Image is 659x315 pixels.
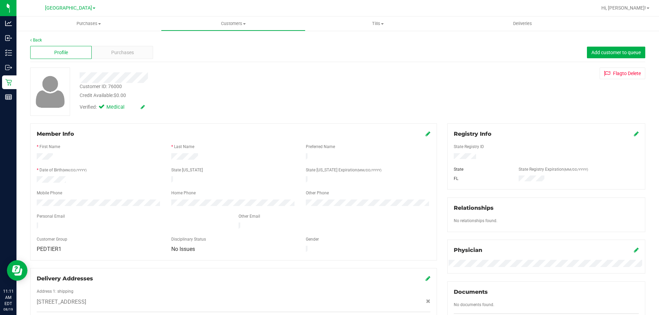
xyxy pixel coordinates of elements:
label: Address 1: shipping [37,288,73,294]
a: Tills [305,16,450,31]
span: Purchases [16,21,161,27]
span: Delivery Addresses [37,275,93,282]
span: Deliveries [504,21,541,27]
span: Registry Info [454,131,492,137]
span: No Issues [171,246,195,252]
button: Flagto Delete [600,68,645,79]
a: Back [30,38,42,43]
inline-svg: Reports [5,94,12,100]
label: Date of Birth [39,167,86,173]
span: Purchases [111,49,134,56]
label: No relationships found. [454,218,497,224]
span: PEDTIER1 [37,246,61,252]
a: Purchases [16,16,161,31]
span: Hi, [PERSON_NAME]! [601,5,646,11]
div: Verified: [80,104,145,111]
img: user-icon.png [32,74,68,109]
span: Physician [454,247,482,253]
label: Home Phone [171,190,196,196]
div: Customer ID: 76000 [80,83,122,90]
label: Other Email [239,213,260,219]
span: Profile [54,49,68,56]
button: Add customer to queue [587,47,645,58]
span: Customers [161,21,305,27]
a: Deliveries [450,16,595,31]
label: Customer Group [37,236,67,242]
label: State [US_STATE] Expiration [306,167,381,173]
label: Gender [306,236,319,242]
label: First Name [39,144,60,150]
a: Customers [161,16,305,31]
span: (MM/DD/YYYY) [62,168,86,172]
span: Relationships [454,205,494,211]
span: Documents [454,289,488,295]
span: Tills [306,21,450,27]
span: No documents found. [454,302,494,307]
inline-svg: Outbound [5,64,12,71]
label: Other Phone [306,190,329,196]
span: Add customer to queue [591,50,641,55]
span: (MM/DD/YYYY) [564,168,588,171]
inline-svg: Analytics [5,20,12,27]
span: (MM/DD/YYYY) [357,168,381,172]
label: State [US_STATE] [171,167,203,173]
p: 11:11 AM EDT [3,288,13,307]
label: Disciplinary Status [171,236,206,242]
span: $0.00 [114,93,126,98]
label: Mobile Phone [37,190,62,196]
p: 08/19 [3,307,13,312]
label: Preferred Name [306,144,335,150]
inline-svg: Retail [5,79,12,86]
span: [STREET_ADDRESS] [37,298,86,306]
span: Medical [106,104,134,111]
div: Credit Available: [80,92,382,99]
div: FL [449,175,514,182]
label: Last Name [174,144,194,150]
inline-svg: Inventory [5,49,12,56]
label: State Registry ID [454,144,484,150]
iframe: Resource center [7,260,27,281]
label: State Registry Expiration [519,166,588,172]
inline-svg: Inbound [5,35,12,41]
span: [GEOGRAPHIC_DATA] [45,5,92,11]
label: Personal Email [37,213,65,219]
div: State [449,166,514,172]
span: Member Info [37,131,74,137]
